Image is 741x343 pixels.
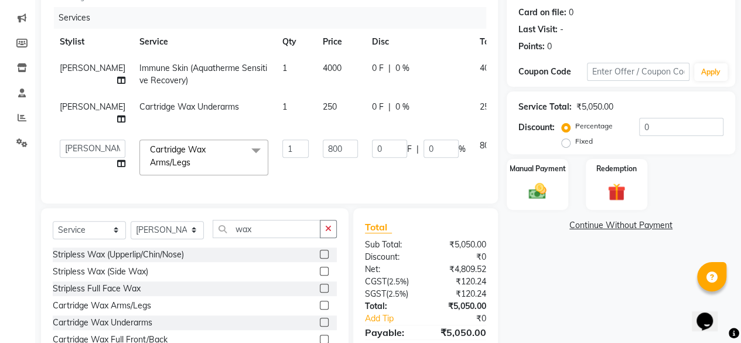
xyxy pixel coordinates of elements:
[596,164,637,174] label: Redemption
[395,62,409,74] span: 0 %
[425,276,495,288] div: ₹120.24
[518,23,558,36] div: Last Visit:
[459,143,466,155] span: %
[356,325,426,339] div: Payable:
[425,300,495,313] div: ₹5,050.00
[132,29,275,55] th: Service
[356,276,426,288] div: ( )
[275,29,316,55] th: Qty
[53,283,141,295] div: Stripless Full Face Wax
[53,249,184,261] div: Stripless Wax (Upperlip/Chin/Nose)
[425,251,495,263] div: ₹0
[518,40,545,53] div: Points:
[547,40,552,53] div: 0
[139,63,267,86] span: Immune Skin (Aquatherme Sensitive Recovery)
[388,62,391,74] span: |
[60,63,125,73] span: [PERSON_NAME]
[213,220,320,238] input: Search or Scan
[323,63,342,73] span: 4000
[356,263,426,276] div: Net:
[425,239,495,251] div: ₹5,050.00
[365,221,392,233] span: Total
[372,62,384,74] span: 0 F
[395,101,409,113] span: 0 %
[694,63,728,81] button: Apply
[282,63,287,73] span: 1
[437,313,495,325] div: ₹0
[150,144,206,167] span: Cartridge Wax Arms/Legs
[389,277,407,286] span: 2.5%
[523,181,552,202] img: _cash.svg
[560,23,564,36] div: -
[356,239,426,251] div: Sub Total:
[282,101,287,112] span: 1
[372,101,384,113] span: 0 F
[587,63,689,81] input: Enter Offer / Coupon Code
[425,288,495,300] div: ₹120.24
[518,66,587,78] div: Coupon Code
[575,121,613,131] label: Percentage
[356,313,437,325] a: Add Tip
[60,101,125,112] span: [PERSON_NAME]
[365,288,386,299] span: SGST
[480,101,494,112] span: 250
[356,300,426,313] div: Total:
[518,121,555,134] div: Discount:
[509,219,733,232] a: Continue Without Payment
[407,143,412,155] span: F
[53,317,152,329] div: Cartridge Wax Underarms
[139,101,239,112] span: Cartridge Wax Underarms
[480,140,494,151] span: 800
[388,289,406,298] span: 2.5%
[416,143,419,155] span: |
[388,101,391,113] span: |
[53,29,132,55] th: Stylist
[518,101,572,113] div: Service Total:
[316,29,365,55] th: Price
[356,288,426,300] div: ( )
[190,157,196,168] a: x
[54,7,495,29] div: Services
[323,101,337,112] span: 250
[510,164,566,174] label: Manual Payment
[425,325,495,339] div: ₹5,050.00
[576,101,613,113] div: ₹5,050.00
[692,296,729,331] iframe: chat widget
[569,6,573,19] div: 0
[425,263,495,276] div: ₹4,809.52
[53,300,151,312] div: Cartridge Wax Arms/Legs
[518,6,566,19] div: Card on file:
[602,181,631,203] img: _gift.svg
[356,251,426,263] div: Discount:
[365,276,387,287] span: CGST
[473,29,507,55] th: Total
[575,136,593,147] label: Fixed
[53,266,148,278] div: Stripless Wax (Side Wax)
[365,29,473,55] th: Disc
[480,63,498,73] span: 4000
